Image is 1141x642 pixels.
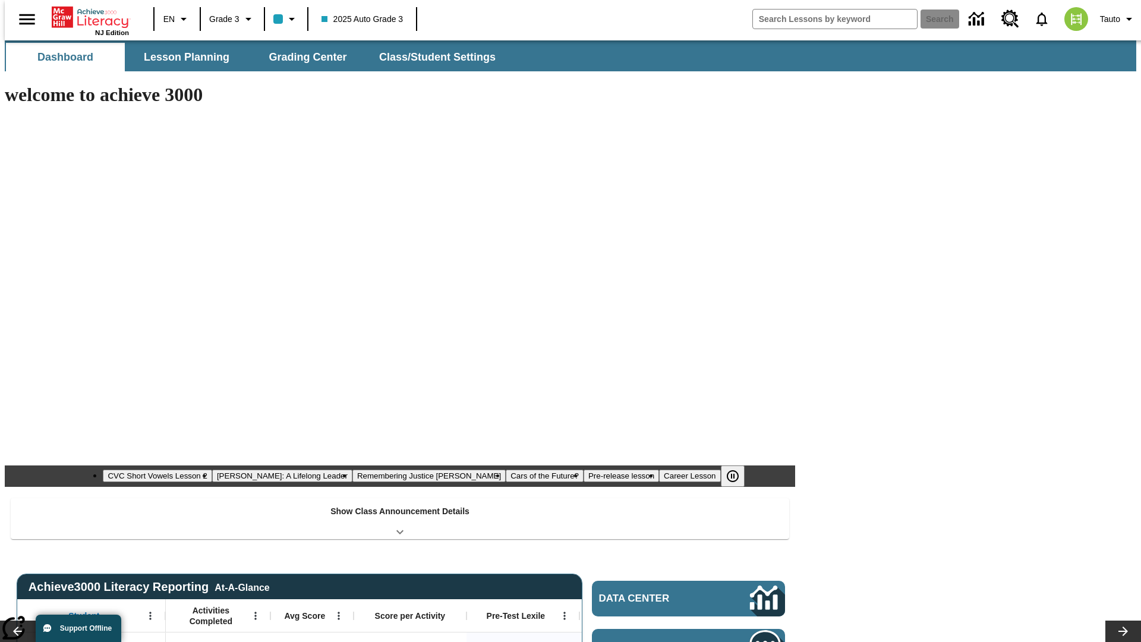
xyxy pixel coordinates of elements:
span: Student [68,610,99,621]
input: search field [753,10,917,29]
button: Open Menu [141,607,159,625]
div: Pause [721,465,757,487]
button: Profile/Settings [1095,8,1141,30]
span: EN [163,13,175,26]
button: Support Offline [36,615,121,642]
button: Slide 4 Cars of the Future? [506,470,584,482]
span: Activities Completed [172,605,250,627]
button: Open Menu [330,607,348,625]
button: Slide 6 Career Lesson [659,470,720,482]
span: Achieve3000 Literacy Reporting [29,580,270,594]
div: Home [52,4,129,36]
button: Slide 3 Remembering Justice O'Connor [352,470,506,482]
span: Grade 3 [209,13,239,26]
div: At-A-Glance [215,580,269,593]
button: Open side menu [10,2,45,37]
button: Slide 1 CVC Short Vowels Lesson 2 [103,470,212,482]
span: Support Offline [60,624,112,632]
span: Avg Score [284,610,325,621]
button: Class/Student Settings [370,43,505,71]
button: Grade: Grade 3, Select a grade [204,8,260,30]
a: Resource Center, Will open in new tab [994,3,1026,35]
h1: welcome to achieve 3000 [5,84,795,106]
button: Select a new avatar [1057,4,1095,34]
button: Grading Center [248,43,367,71]
button: Pause [721,465,745,487]
a: Data Center [592,581,785,616]
p: Show Class Announcement Details [330,505,469,518]
span: Data Center [599,593,710,605]
div: SubNavbar [5,40,1136,71]
button: Slide 5 Pre-release lesson [584,470,659,482]
button: Language: EN, Select a language [158,8,196,30]
button: Slide 2 Dianne Feinstein: A Lifelong Leader [212,470,352,482]
button: Dashboard [6,43,125,71]
span: Score per Activity [375,610,446,621]
a: Home [52,5,129,29]
span: NJ Edition [95,29,129,36]
button: Open Menu [247,607,264,625]
div: Show Class Announcement Details [11,498,789,539]
button: Open Menu [556,607,573,625]
button: Lesson Planning [127,43,246,71]
span: Tauto [1100,13,1120,26]
span: 2025 Auto Grade 3 [322,13,404,26]
a: Data Center [962,3,994,36]
div: SubNavbar [5,43,506,71]
button: Lesson carousel, Next [1105,621,1141,642]
img: avatar image [1064,7,1088,31]
button: Class color is light blue. Change class color [269,8,304,30]
span: Pre-Test Lexile [487,610,546,621]
a: Notifications [1026,4,1057,34]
